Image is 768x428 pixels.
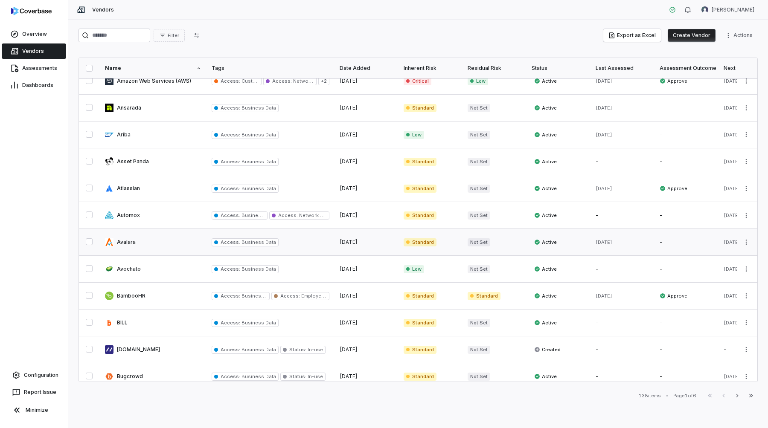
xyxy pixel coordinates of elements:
[340,65,393,72] div: Date Added
[534,158,557,165] span: Active
[468,65,521,72] div: Residual Risk
[24,372,58,379] span: Configuration
[3,385,64,400] button: Report Issue
[221,185,240,191] span: Access :
[340,212,358,218] span: [DATE]
[724,239,740,245] span: [DATE]
[739,209,753,222] button: More actions
[3,367,64,383] a: Configuration
[3,402,64,419] button: Minimize
[739,155,753,168] button: More actions
[289,373,306,379] span: Status :
[534,292,557,299] span: Active
[739,343,753,356] button: More actions
[468,104,490,112] span: Not Set
[2,78,66,93] a: Dashboards
[404,158,436,166] span: Standard
[22,82,53,89] span: Dashboards
[655,202,719,229] td: -
[724,320,740,326] span: [DATE]
[404,104,436,112] span: Standard
[696,3,759,16] button: Mike Lewis avatar[PERSON_NAME]
[639,393,661,399] div: 138 items
[655,309,719,336] td: -
[534,185,557,192] span: Active
[603,29,661,42] button: Export as Excel
[591,309,655,336] td: -
[221,132,240,138] span: Access :
[340,266,358,272] span: [DATE]
[404,346,436,354] span: Standard
[534,239,557,246] span: Active
[655,95,719,121] td: -
[739,75,753,87] button: More actions
[168,32,179,39] span: Filter
[2,43,66,59] a: Vendors
[240,373,276,379] span: Business Data
[240,266,276,272] span: Business Data
[272,78,292,84] span: Access :
[340,78,358,84] span: [DATE]
[534,346,561,353] span: Created
[468,77,488,85] span: Low
[534,131,557,138] span: Active
[596,239,612,245] span: [DATE]
[154,29,185,42] button: Filter
[739,236,753,249] button: More actions
[468,185,490,193] span: Not Set
[404,319,436,327] span: Standard
[596,132,612,138] span: [DATE]
[240,239,276,245] span: Business Data
[221,347,240,353] span: Access :
[655,256,719,283] td: -
[340,158,358,165] span: [DATE]
[655,363,719,390] td: -
[724,373,740,379] span: [DATE]
[2,61,66,76] a: Assessments
[468,265,490,273] span: Not Set
[655,229,719,256] td: -
[534,212,557,219] span: Active
[739,316,753,329] button: More actions
[240,78,276,84] span: Customer Data
[404,265,424,273] span: Low
[404,185,436,193] span: Standard
[404,292,436,300] span: Standard
[221,239,240,245] span: Access :
[724,78,740,84] span: [DATE]
[340,373,358,379] span: [DATE]
[739,370,753,383] button: More actions
[534,373,557,380] span: Active
[739,182,753,195] button: More actions
[739,101,753,114] button: More actions
[591,363,655,390] td: -
[289,347,306,353] span: Status :
[591,336,655,363] td: -
[404,211,436,220] span: Standard
[596,185,612,191] span: [DATE]
[596,105,612,111] span: [DATE]
[240,105,276,111] span: Business Data
[724,212,740,218] span: [DATE]
[724,105,740,111] span: [DATE]
[22,31,47,38] span: Overview
[724,132,740,138] span: [DATE]
[278,212,298,218] span: Access :
[340,292,358,299] span: [DATE]
[724,293,740,299] span: [DATE]
[11,7,52,15] img: logo-D7KZi-bG.svg
[534,78,557,84] span: Active
[221,320,240,326] span: Access :
[668,29,716,42] button: Create Vendor
[739,289,753,302] button: More actions
[591,256,655,283] td: -
[22,65,57,72] span: Assessments
[2,26,66,42] a: Overview
[22,48,44,55] span: Vendors
[340,319,358,326] span: [DATE]
[404,373,436,381] span: Standard
[468,238,490,246] span: Not Set
[340,239,358,245] span: [DATE]
[306,373,323,379] span: In-use
[404,131,424,139] span: Low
